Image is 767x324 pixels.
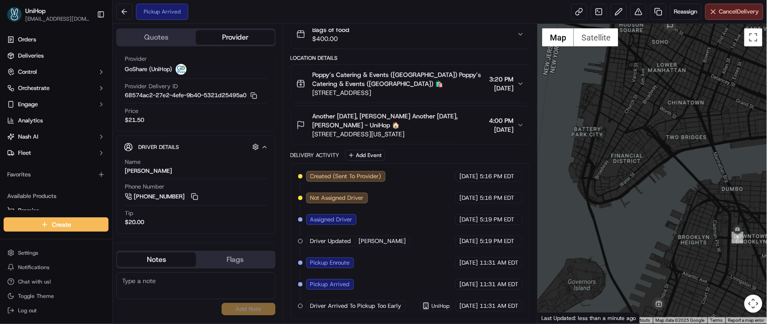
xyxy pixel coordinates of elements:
[345,150,385,161] button: Add Event
[313,130,486,139] span: [STREET_ADDRESS][US_STATE]
[540,312,570,324] img: Google
[125,192,200,202] a: [PHONE_NUMBER]
[18,278,51,285] span: Chat with us!
[540,312,570,324] a: Open this area in Google Maps (opens a new window)
[18,133,38,141] span: Nash AI
[64,152,109,159] a: Powered byPylon
[744,295,762,313] button: Map camera controls
[480,237,514,245] span: 5:19 PM EDT
[90,153,109,159] span: Pylon
[124,139,268,154] button: Driver Details
[744,28,762,46] button: Toggle fullscreen view
[656,318,705,323] span: Map data ©2025 Google
[125,167,172,175] div: [PERSON_NAME]
[422,302,449,310] button: UniHop
[313,25,349,34] span: Bags of food
[117,252,196,267] button: Notes
[73,127,148,143] a: 💻API Documentation
[310,280,350,288] span: Pickup Arrived
[196,30,275,45] button: Provider
[4,275,109,288] button: Chat with us!
[4,304,109,317] button: Log out
[4,217,109,232] button: Create
[310,237,351,245] span: Driver Updated
[117,30,196,45] button: Quotes
[18,264,50,271] span: Notifications
[538,312,640,324] div: Last Updated: less than a minute ago
[728,318,764,323] a: Report a map error
[4,261,109,274] button: Notifications
[489,116,513,125] span: 4:00 PM
[459,302,478,310] span: [DATE]
[459,259,478,267] span: [DATE]
[313,70,486,88] span: Poppy’s Catering & Events ([GEOGRAPHIC_DATA]) Poppy’s Catering & Events ([GEOGRAPHIC_DATA]) 🛍️
[310,194,364,202] span: Not Assigned Driver
[176,64,186,75] img: goshare_logo.png
[4,167,109,182] div: Favorites
[480,280,518,288] span: 11:31 AM EDT
[290,152,340,159] div: Delivery Activity
[125,55,147,63] span: Provider
[4,97,109,112] button: Engage
[76,131,83,139] div: 💻
[23,58,162,67] input: Got a question? Start typing here...
[670,4,702,20] button: Reassign
[7,7,22,22] img: UniHop
[4,113,109,128] a: Analytics
[18,130,69,139] span: Knowledge Base
[125,183,164,191] span: Phone Number
[310,172,381,180] span: Created (Sent To Provider)
[313,112,486,130] span: Another [DATE], [PERSON_NAME] Another [DATE], [PERSON_NAME] - UniHop 🏠
[9,36,164,50] p: Welcome 👋
[25,6,45,15] button: UniHop
[4,203,109,218] button: Promise
[4,247,109,259] button: Settings
[125,65,172,73] span: GoShare (UniHop)
[18,149,31,157] span: Fleet
[138,144,179,151] span: Driver Details
[18,52,44,60] span: Deliveries
[125,209,133,217] span: Tip
[4,4,93,25] button: UniHopUniHop[EMAIL_ADDRESS][DOMAIN_NAME]
[313,88,486,97] span: [STREET_ADDRESS]
[31,95,114,102] div: We're available if you need us!
[313,34,349,43] span: $400.00
[359,237,406,245] span: [PERSON_NAME]
[480,259,518,267] span: 11:31 AM EDT
[480,216,514,224] span: 5:19 PM EDT
[459,280,478,288] span: [DATE]
[9,86,25,102] img: 1736555255976-a54dd68f-1ca7-489b-9aae-adbdc363a1c4
[705,4,763,20] button: CancelDelivery
[310,302,402,310] span: Driver Arrived To Pickup Too Early
[4,32,109,47] a: Orders
[310,259,350,267] span: Pickup Enroute
[4,189,109,203] div: Available Products
[25,15,90,22] button: [EMAIL_ADDRESS][DOMAIN_NAME]
[459,216,478,224] span: [DATE]
[9,131,16,139] div: 📗
[7,207,105,215] a: Promise
[52,220,71,229] span: Create
[153,89,164,99] button: Start new chat
[489,125,513,134] span: [DATE]
[291,65,530,103] button: Poppy’s Catering & Events ([GEOGRAPHIC_DATA]) Poppy’s Catering & Events ([GEOGRAPHIC_DATA]) 🛍️[ST...
[4,65,109,79] button: Control
[4,290,109,302] button: Toggle Theme
[459,172,478,180] span: [DATE]
[4,49,109,63] a: Deliveries
[710,318,723,323] a: Terms (opens in new tab)
[4,81,109,95] button: Orchestrate
[85,130,145,139] span: API Documentation
[18,292,54,300] span: Toggle Theme
[18,249,38,256] span: Settings
[31,86,148,95] div: Start new chat
[290,54,531,62] div: Location Details
[18,84,50,92] span: Orchestrate
[459,237,478,245] span: [DATE]
[310,216,353,224] span: Assigned Driver
[732,232,744,243] div: 1
[18,207,39,215] span: Promise
[18,307,36,314] span: Log out
[480,172,514,180] span: 5:16 PM EDT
